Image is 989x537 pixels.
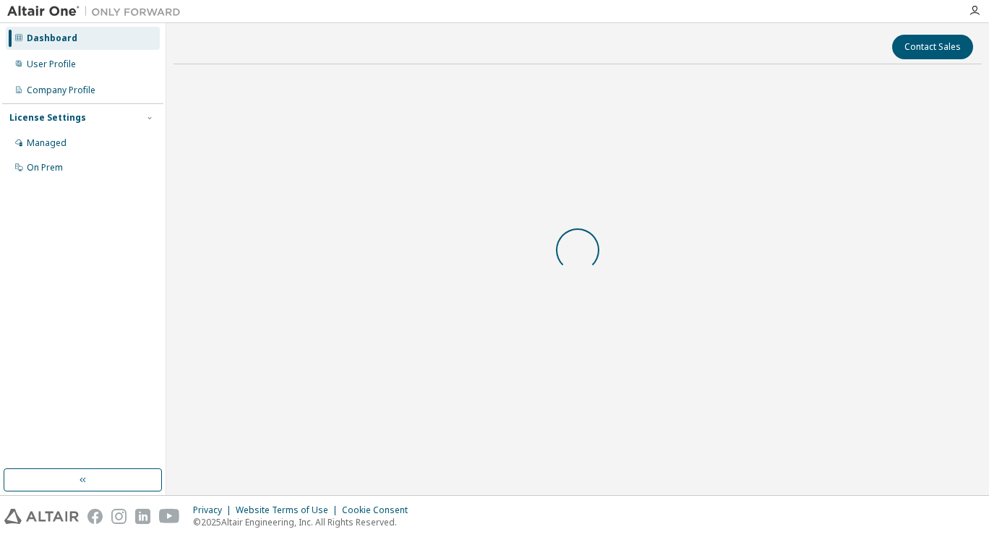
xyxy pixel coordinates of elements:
[236,504,342,516] div: Website Terms of Use
[27,85,95,96] div: Company Profile
[27,162,63,173] div: On Prem
[135,509,150,524] img: linkedin.svg
[7,4,188,19] img: Altair One
[193,504,236,516] div: Privacy
[342,504,416,516] div: Cookie Consent
[27,137,67,149] div: Managed
[4,509,79,524] img: altair_logo.svg
[87,509,103,524] img: facebook.svg
[27,33,77,44] div: Dashboard
[892,35,973,59] button: Contact Sales
[111,509,127,524] img: instagram.svg
[159,509,180,524] img: youtube.svg
[193,516,416,528] p: © 2025 Altair Engineering, Inc. All Rights Reserved.
[9,112,86,124] div: License Settings
[27,59,76,70] div: User Profile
